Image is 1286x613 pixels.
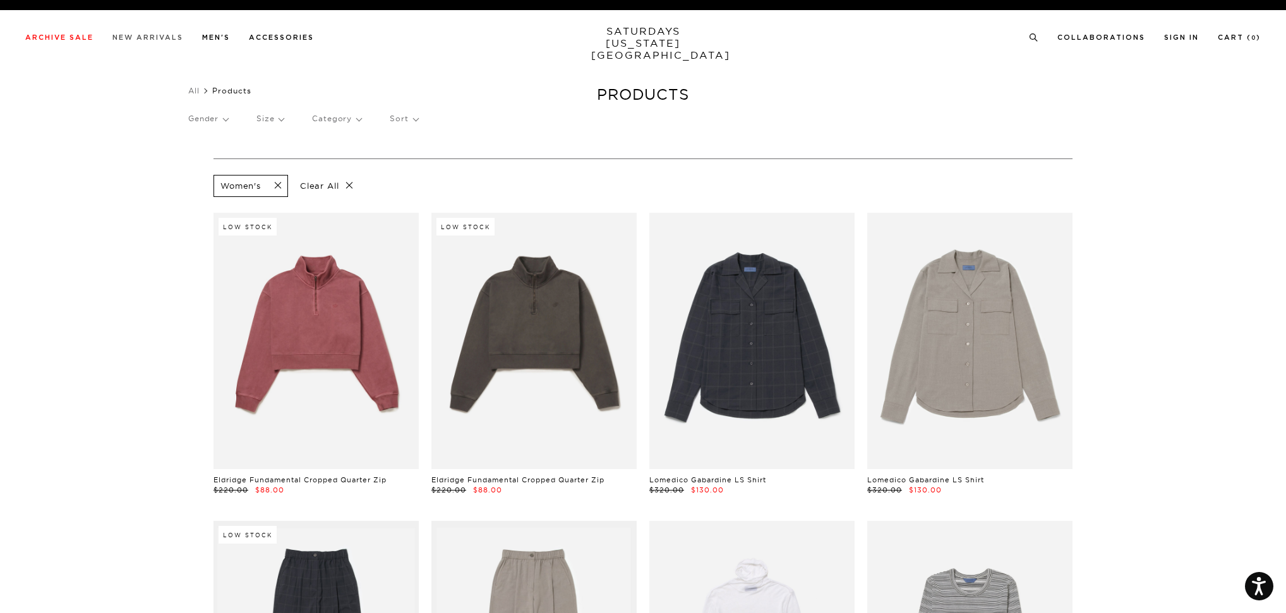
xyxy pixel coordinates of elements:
p: Gender [188,104,228,133]
div: Low Stock [436,218,495,235]
div: Low Stock [219,218,277,235]
a: Collaborations [1057,34,1145,41]
a: Accessories [249,34,314,41]
a: Cart (0) [1218,34,1261,41]
span: $130.00 [691,485,724,494]
p: Women's [220,181,261,191]
span: $88.00 [473,485,502,494]
a: Eldridge Fundamental Cropped Quarter Zip [431,475,604,484]
a: Eldridge Fundamental Cropped Quarter Zip [213,475,387,484]
a: All [188,86,200,95]
a: New Arrivals [112,34,183,41]
p: Sort [390,104,418,133]
p: Category [312,104,361,133]
a: Lomedico Gabardine LS Shirt [649,475,766,484]
a: Archive Sale [25,34,93,41]
a: Sign In [1164,34,1199,41]
span: $220.00 [213,485,248,494]
p: Clear All [294,175,359,197]
div: Low Stock [219,526,277,544]
span: $88.00 [255,485,284,494]
small: 0 [1251,35,1256,41]
a: Men's [202,34,230,41]
span: $320.00 [867,485,902,494]
span: $220.00 [431,485,466,494]
a: Lomedico Gabardine LS Shirt [867,475,984,484]
span: $130.00 [909,485,942,494]
p: Size [256,104,284,133]
span: Products [212,86,251,95]
span: $320.00 [649,485,684,494]
a: SATURDAYS[US_STATE][GEOGRAPHIC_DATA] [591,25,695,61]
